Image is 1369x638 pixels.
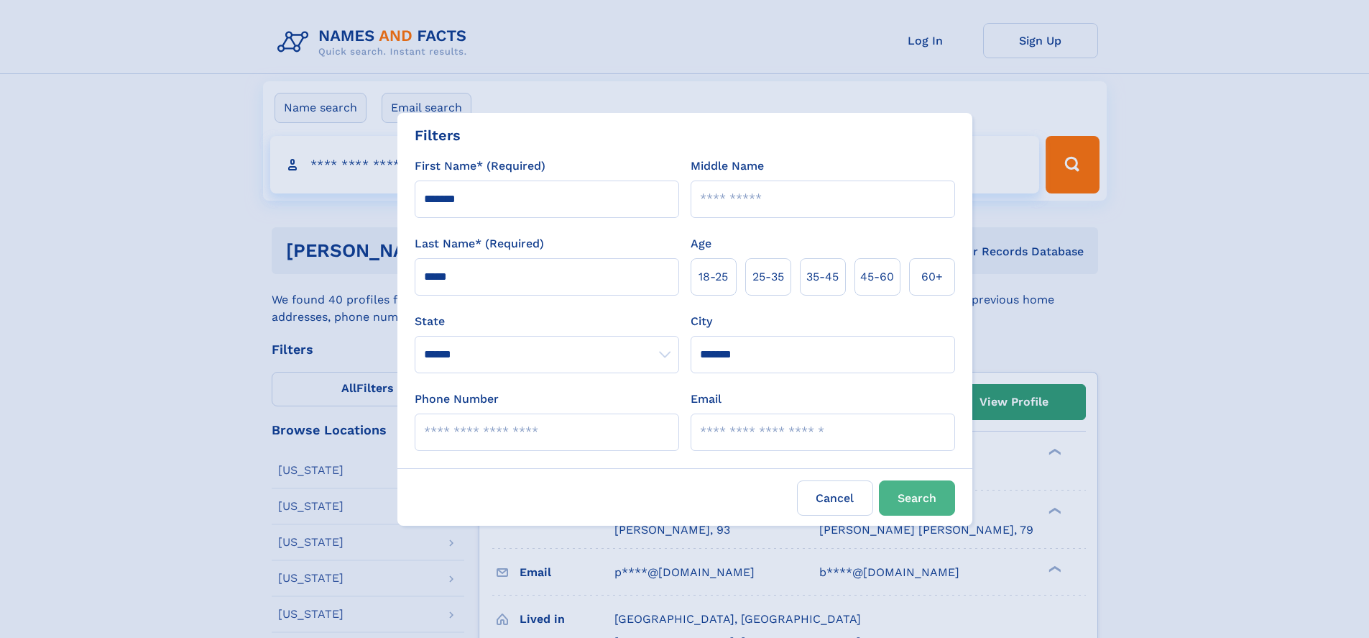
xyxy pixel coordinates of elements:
button: Search [879,480,955,516]
label: Last Name* (Required) [415,235,544,252]
div: Filters [415,124,461,146]
span: 25‑35 [752,268,784,286]
label: State [415,313,679,330]
label: First Name* (Required) [415,158,545,175]
label: Email [691,391,722,408]
span: 45‑60 [860,268,894,286]
label: Middle Name [691,158,764,175]
label: Age [691,235,711,252]
span: 60+ [921,268,943,286]
label: Phone Number [415,391,499,408]
label: City [691,313,712,330]
label: Cancel [797,480,873,516]
span: 18‑25 [699,268,728,286]
span: 35‑45 [806,268,839,286]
